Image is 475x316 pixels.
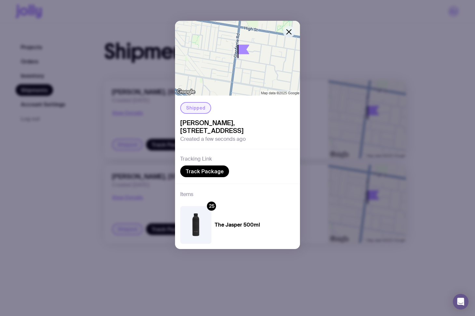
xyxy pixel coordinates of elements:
img: staticmap [175,21,300,96]
div: 25 [207,202,216,211]
h3: Tracking Link [180,156,212,162]
div: Open Intercom Messenger [453,294,468,309]
a: Track Package [180,165,229,177]
div: Shipped [180,102,211,114]
span: Created a few seconds ago [180,136,246,142]
h4: The Jasper 500ml [215,222,260,228]
span: [PERSON_NAME], [STREET_ADDRESS] [180,119,295,135]
h3: Items [180,191,193,198]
